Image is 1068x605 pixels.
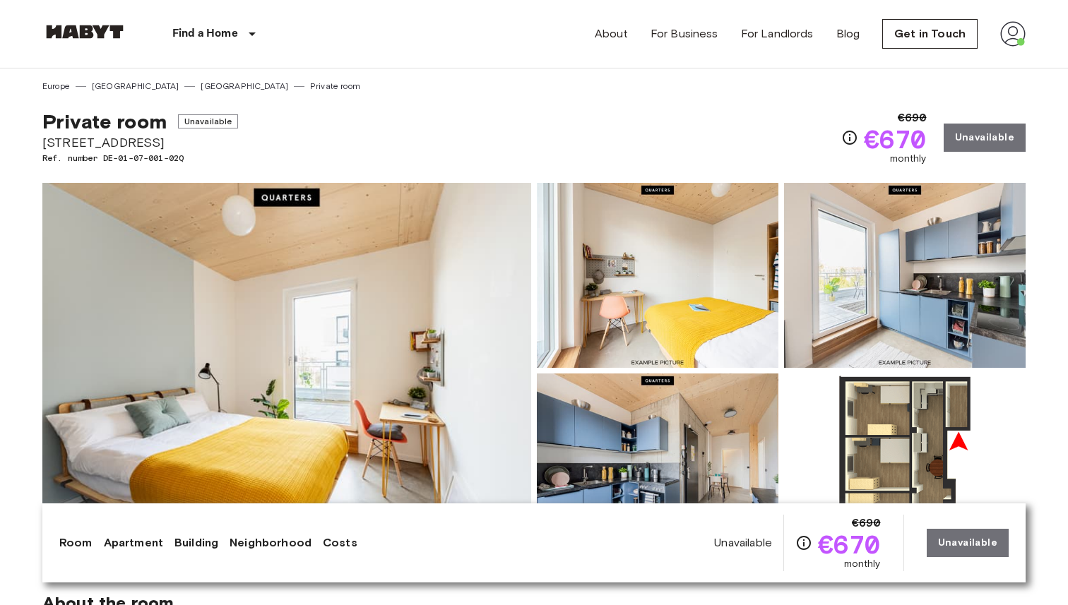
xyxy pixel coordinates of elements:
p: Find a Home [172,25,238,42]
a: About [595,25,628,42]
img: Habyt [42,25,127,39]
img: Picture of unit DE-01-07-001-02Q [537,183,778,368]
span: [STREET_ADDRESS] [42,133,238,152]
a: [GEOGRAPHIC_DATA] [92,80,179,92]
span: €670 [864,126,927,152]
a: Neighborhood [230,534,311,551]
a: [GEOGRAPHIC_DATA] [201,80,288,92]
svg: Check cost overview for full price breakdown. Please note that discounts apply to new joiners onl... [795,534,812,551]
img: Picture of unit DE-01-07-001-02Q [784,373,1026,558]
span: €670 [818,532,881,557]
span: Unavailable [178,114,239,128]
a: Private room [310,80,360,92]
a: Blog [836,25,860,42]
img: avatar [1000,21,1026,47]
span: monthly [890,152,927,166]
span: Ref. number DE-01-07-001-02Q [42,152,238,164]
a: Costs [323,534,357,551]
span: €690 [898,109,927,126]
a: Room [59,534,93,551]
a: For Landlords [741,25,814,42]
img: Picture of unit DE-01-07-001-02Q [784,183,1026,368]
a: Get in Touch [882,19,978,49]
a: Apartment [104,534,163,551]
a: Europe [42,80,70,92]
span: €690 [852,515,881,532]
span: Unavailable [714,535,772,551]
a: Building [174,534,218,551]
a: For Business [651,25,718,42]
img: Marketing picture of unit DE-01-07-001-02Q [42,183,531,558]
span: Private room [42,109,167,133]
span: monthly [844,557,881,571]
svg: Check cost overview for full price breakdown. Please note that discounts apply to new joiners onl... [841,129,858,146]
img: Picture of unit DE-01-07-001-02Q [537,373,778,558]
